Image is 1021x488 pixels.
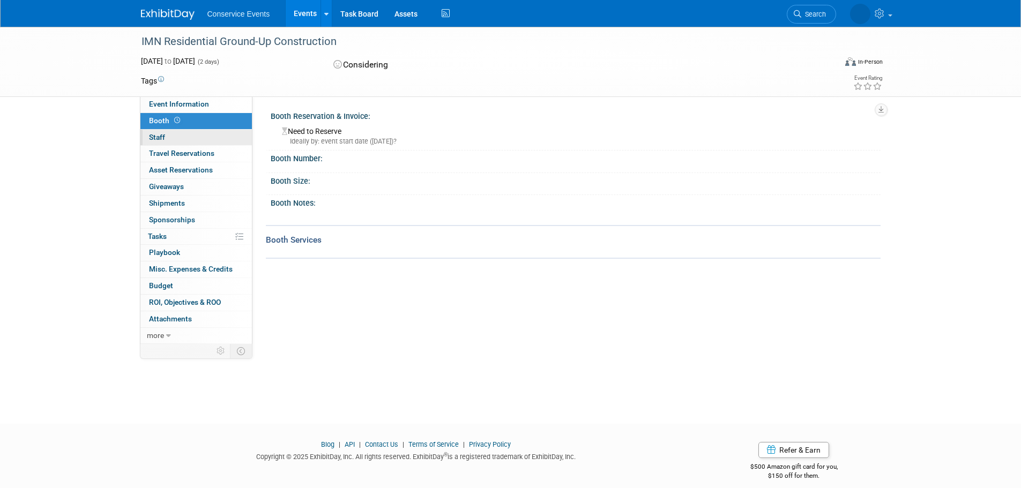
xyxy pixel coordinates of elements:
div: In-Person [858,58,883,66]
div: Booth Size: [271,173,881,186]
span: Shipments [149,199,185,207]
span: Misc. Expenses & Credits [149,265,233,273]
a: Staff [140,130,252,146]
span: Tasks [148,232,167,241]
span: Booth not reserved yet [172,116,182,124]
span: Attachments [149,314,192,323]
sup: ® [444,452,448,457]
td: Toggle Event Tabs [230,344,252,358]
a: Terms of Service [408,440,459,448]
div: Ideally by: event start date ([DATE])? [282,137,873,146]
span: | [460,440,467,448]
span: Search [801,10,826,18]
span: to [163,57,173,65]
span: [DATE] [DATE] [141,57,195,65]
a: Attachments [140,311,252,327]
img: Format-Inperson.png [845,57,856,66]
div: Considering [330,56,567,74]
span: Conservice Events [207,10,270,18]
a: Event Information [140,96,252,112]
div: $500 Amazon gift card for you, [707,455,881,480]
div: Booth Reservation & Invoice: [271,108,881,122]
a: Asset Reservations [140,162,252,178]
span: Playbook [149,248,180,257]
div: Copyright © 2025 ExhibitDay, Inc. All rights reserved. ExhibitDay is a registered trademark of Ex... [141,449,692,462]
span: Sponsorships [149,215,195,224]
img: ExhibitDay [141,9,195,20]
a: Giveaways [140,179,252,195]
span: | [336,440,343,448]
td: Personalize Event Tab Strip [212,344,230,358]
span: Budget [149,281,173,290]
a: API [345,440,355,448]
span: more [147,331,164,340]
a: Privacy Policy [469,440,511,448]
span: Booth [149,116,182,125]
a: Sponsorships [140,212,252,228]
a: more [140,328,252,344]
a: Blog [321,440,334,448]
span: | [356,440,363,448]
div: Event Format [773,56,883,72]
td: Tags [141,76,164,86]
div: Event Rating [853,76,882,81]
span: Staff [149,133,165,141]
div: Need to Reserve [279,123,873,146]
span: (2 days) [197,58,219,65]
span: Travel Reservations [149,149,214,157]
a: Contact Us [365,440,398,448]
div: Booth Services [266,234,881,246]
span: Event Information [149,100,209,108]
a: Budget [140,278,252,294]
img: Rodrigo Galvez [850,4,870,24]
a: ROI, Objectives & ROO [140,295,252,311]
span: ROI, Objectives & ROO [149,298,221,306]
a: Travel Reservations [140,146,252,162]
a: Shipments [140,196,252,212]
a: Playbook [140,245,252,261]
a: Booth [140,113,252,129]
div: $150 off for them. [707,471,881,481]
a: Misc. Expenses & Credits [140,261,252,277]
span: Giveaways [149,182,184,191]
a: Search [787,5,836,24]
a: Tasks [140,229,252,245]
div: IMN Residential Ground-Up Construction [138,32,820,51]
a: Refer & Earn [758,442,829,458]
div: Booth Notes: [271,195,881,208]
span: Asset Reservations [149,166,213,174]
div: Booth Number: [271,151,881,164]
span: | [400,440,407,448]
